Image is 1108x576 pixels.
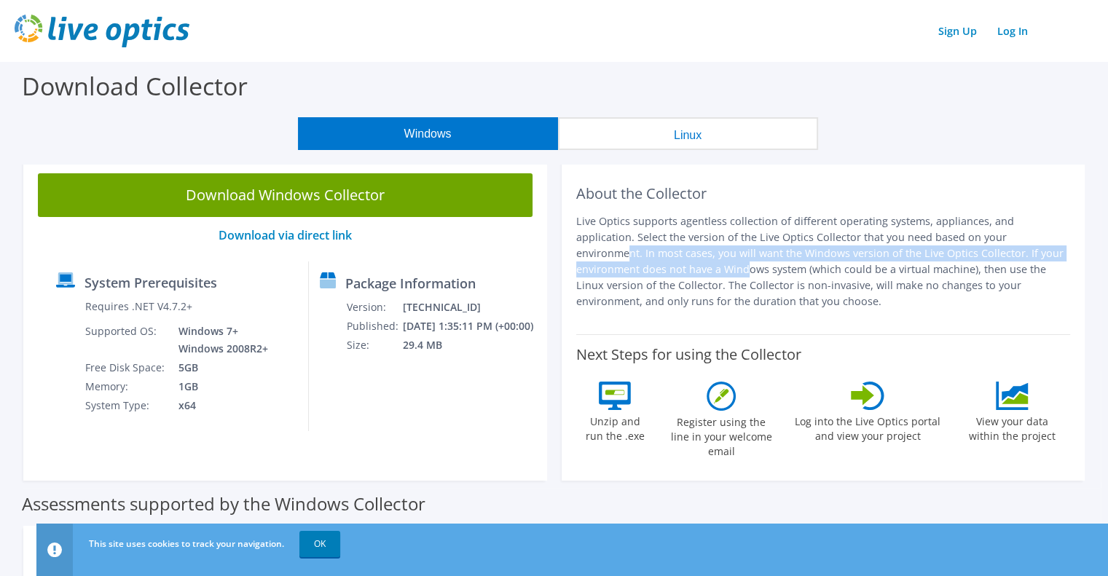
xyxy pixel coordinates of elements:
label: Next Steps for using the Collector [576,346,801,363]
td: 29.4 MB [402,336,541,355]
p: Live Optics supports agentless collection of different operating systems, appliances, and applica... [576,213,1071,309]
td: System Type: [85,396,168,415]
label: Download Collector [22,69,248,103]
td: Memory: [85,377,168,396]
td: x64 [168,396,271,415]
a: Download via direct link [219,227,352,243]
td: Supported OS: [85,322,168,358]
td: Free Disk Space: [85,358,168,377]
label: Requires .NET V4.7.2+ [85,299,192,314]
td: 5GB [168,358,271,377]
td: [TECHNICAL_ID] [402,298,541,317]
button: Linux [558,117,818,150]
label: System Prerequisites [85,275,217,290]
td: Version: [346,298,402,317]
a: Download Windows Collector [38,173,533,217]
a: Log In [990,20,1035,42]
img: live_optics_svg.svg [15,15,189,47]
td: Published: [346,317,402,336]
td: Size: [346,336,402,355]
a: OK [299,531,340,557]
td: Windows 7+ Windows 2008R2+ [168,322,271,358]
td: 1GB [168,377,271,396]
label: View your data within the project [959,410,1064,443]
label: Log into the Live Optics portal and view your project [794,410,941,443]
label: Assessments supported by the Windows Collector [22,497,425,511]
label: Unzip and run the .exe [581,410,648,443]
label: Package Information [345,276,476,291]
h2: About the Collector [576,185,1071,202]
a: Sign Up [931,20,984,42]
td: [DATE] 1:35:11 PM (+00:00) [402,317,541,336]
button: Windows [298,117,558,150]
label: Register using the line in your welcome email [667,411,776,459]
span: This site uses cookies to track your navigation. [89,537,284,550]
